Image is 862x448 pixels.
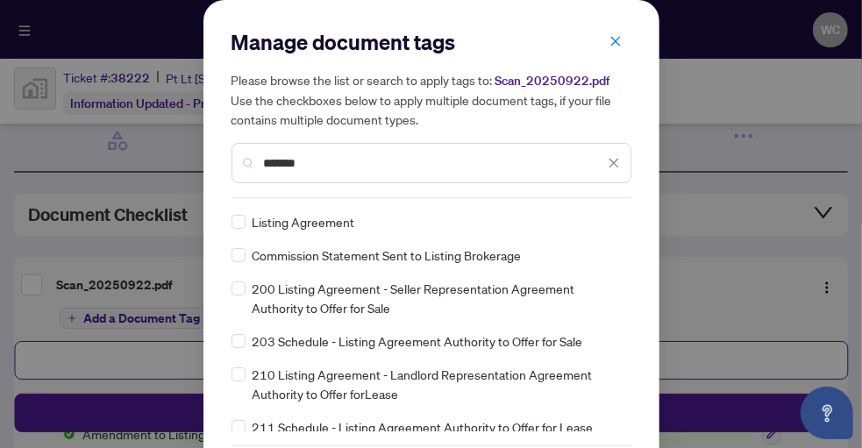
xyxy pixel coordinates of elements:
[253,212,355,231] span: Listing Agreement
[232,70,631,129] h5: Please browse the list or search to apply tags to: Use the checkboxes below to apply multiple doc...
[253,279,621,317] span: 200 Listing Agreement - Seller Representation Agreement Authority to Offer for Sale
[253,417,594,437] span: 211 Schedule - Listing Agreement Authority to Offer for Lease
[801,387,853,439] button: Open asap
[253,365,621,403] span: 210 Listing Agreement - Landlord Representation Agreement Authority to Offer forLease
[608,157,620,169] span: close
[253,331,583,351] span: 203 Schedule - Listing Agreement Authority to Offer for Sale
[495,73,610,89] span: Scan_20250922.pdf
[232,28,631,56] h2: Manage document tags
[253,245,522,265] span: Commission Statement Sent to Listing Brokerage
[609,35,622,47] span: close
